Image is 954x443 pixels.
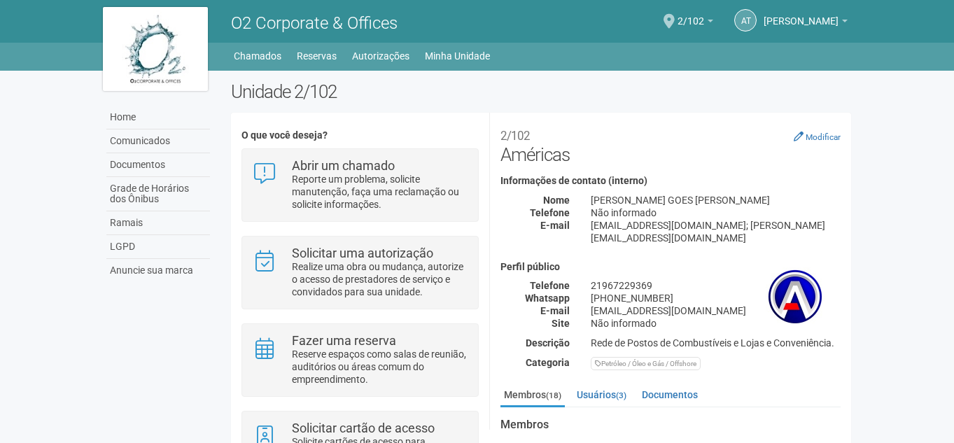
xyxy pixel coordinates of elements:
[794,131,841,142] a: Modificar
[106,259,210,282] a: Anuncie sua marca
[292,421,435,435] strong: Solicitar cartão de acesso
[292,173,468,211] p: Reporte um problema, solicite manutenção, faça uma reclamação ou solicite informações.
[616,391,626,400] small: (3)
[530,280,570,291] strong: Telefone
[253,335,468,386] a: Fazer uma reserva Reserve espaços como salas de reunião, auditórios ou áreas comum do empreendime...
[292,246,433,260] strong: Solicitar uma autorização
[546,391,561,400] small: (18)
[638,384,701,405] a: Documentos
[580,279,851,292] div: 21967229369
[106,177,210,211] a: Grade de Horários dos Ônibus
[292,348,468,386] p: Reserve espaços como salas de reunião, auditórios ou áreas comum do empreendimento.
[241,130,479,141] h4: O que você deseja?
[678,2,704,27] span: 2/102
[734,9,757,31] a: AT
[106,153,210,177] a: Documentos
[580,304,851,317] div: [EMAIL_ADDRESS][DOMAIN_NAME]
[500,262,841,272] h4: Perfil público
[580,317,851,330] div: Não informado
[764,2,839,27] span: Alessandra Teixeira
[526,357,570,368] strong: Categoria
[106,211,210,235] a: Ramais
[425,46,490,66] a: Minha Unidade
[106,235,210,259] a: LGPD
[543,195,570,206] strong: Nome
[500,176,841,186] h4: Informações de contato (interno)
[103,7,208,91] img: logo.jpg
[806,132,841,142] small: Modificar
[292,260,468,298] p: Realize uma obra ou mudança, autorize o acesso de prestadores de serviço e convidados para sua un...
[253,247,468,298] a: Solicitar uma autorização Realize uma obra ou mudança, autorize o acesso de prestadores de serviç...
[525,293,570,304] strong: Whatsapp
[253,160,468,211] a: Abrir um chamado Reporte um problema, solicite manutenção, faça uma reclamação ou solicite inform...
[292,158,395,173] strong: Abrir um chamado
[352,46,409,66] a: Autorizações
[106,106,210,129] a: Home
[764,17,848,29] a: [PERSON_NAME]
[580,219,851,244] div: [EMAIL_ADDRESS][DOMAIN_NAME]; [PERSON_NAME][EMAIL_ADDRESS][DOMAIN_NAME]
[573,384,630,405] a: Usuários(3)
[106,129,210,153] a: Comunicados
[580,337,851,349] div: Rede de Postos de Combustíveis e Lojas e Conveniência.
[530,207,570,218] strong: Telefone
[231,81,852,102] h2: Unidade 2/102
[500,123,841,165] h2: Américas
[760,262,830,332] img: business.png
[234,46,281,66] a: Chamados
[580,194,851,206] div: [PERSON_NAME] GOES [PERSON_NAME]
[297,46,337,66] a: Reservas
[580,292,851,304] div: [PHONE_NUMBER]
[500,384,565,407] a: Membros(18)
[500,129,530,143] small: 2/102
[580,206,851,219] div: Não informado
[292,333,396,348] strong: Fazer uma reserva
[591,357,701,370] div: Petróleo / Óleo e Gás / Offshore
[500,419,841,431] strong: Membros
[540,305,570,316] strong: E-mail
[678,17,713,29] a: 2/102
[552,318,570,329] strong: Site
[540,220,570,231] strong: E-mail
[526,337,570,349] strong: Descrição
[231,13,398,33] span: O2 Corporate & Offices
